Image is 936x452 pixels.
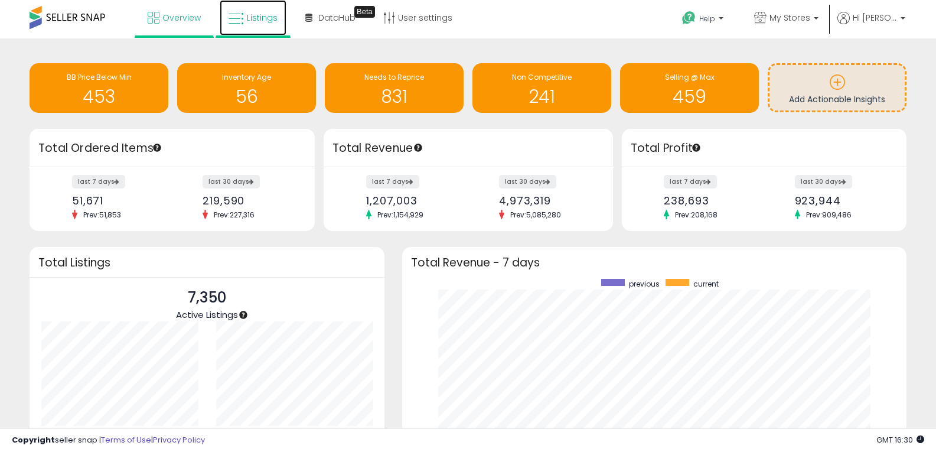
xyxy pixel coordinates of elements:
[837,12,905,38] a: Hi [PERSON_NAME]
[177,63,316,113] a: Inventory Age 56
[203,175,260,188] label: last 30 days
[366,175,419,188] label: last 7 days
[238,310,249,320] div: Tooltip anchor
[673,2,735,38] a: Help
[38,140,306,157] h3: Total Ordered Items
[67,72,132,82] span: BB Price Below Min
[626,87,753,106] h1: 459
[79,426,105,440] b: 7343
[478,87,605,106] h1: 241
[499,194,592,207] div: 4,973,319
[629,279,660,289] span: previous
[222,72,271,82] span: Inventory Age
[371,210,429,220] span: Prev: 1,154,929
[681,11,696,25] i: Get Help
[504,210,567,220] span: Prev: 5,085,280
[162,12,201,24] span: Overview
[12,434,55,446] strong: Copyright
[512,72,572,82] span: Non Competitive
[72,194,163,207] div: 51,671
[256,426,278,440] b: 5617
[203,194,293,207] div: 219,590
[354,6,375,18] div: Tooltip anchor
[800,210,857,220] span: Prev: 909,486
[631,140,898,157] h3: Total Profit
[411,258,898,267] h3: Total Revenue - 7 days
[413,142,423,153] div: Tooltip anchor
[176,308,238,321] span: Active Listings
[669,210,723,220] span: Prev: 208,168
[693,279,719,289] span: current
[664,175,717,188] label: last 7 days
[152,142,162,153] div: Tooltip anchor
[35,87,162,106] h1: 453
[331,87,458,106] h1: 831
[101,434,151,446] a: Terms of Use
[769,12,810,24] span: My Stores
[769,65,905,110] a: Add Actionable Insights
[499,175,556,188] label: last 30 days
[311,426,332,440] b: 1733
[77,210,127,220] span: Prev: 51,853
[691,142,702,153] div: Tooltip anchor
[30,63,168,113] a: BB Price Below Min 453
[699,14,715,24] span: Help
[364,72,424,82] span: Needs to Reprice
[853,12,897,24] span: Hi [PERSON_NAME]
[208,210,260,220] span: Prev: 227,316
[795,175,852,188] label: last 30 days
[664,194,755,207] div: 238,693
[247,12,278,24] span: Listings
[332,140,604,157] h3: Total Revenue
[789,93,885,105] span: Add Actionable Insights
[72,175,125,188] label: last 7 days
[153,434,205,446] a: Privacy Policy
[38,258,376,267] h3: Total Listings
[795,194,886,207] div: 923,944
[325,63,464,113] a: Needs to Reprice 831
[665,72,715,82] span: Selling @ Max
[183,87,310,106] h1: 56
[620,63,759,113] a: Selling @ Max 459
[318,12,356,24] span: DataHub
[876,434,924,446] span: 2025-10-9 16:30 GMT
[176,287,238,309] p: 7,350
[12,435,205,446] div: seller snap | |
[144,426,150,440] b: 7
[472,63,611,113] a: Non Competitive 241
[366,194,459,207] div: 1,207,003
